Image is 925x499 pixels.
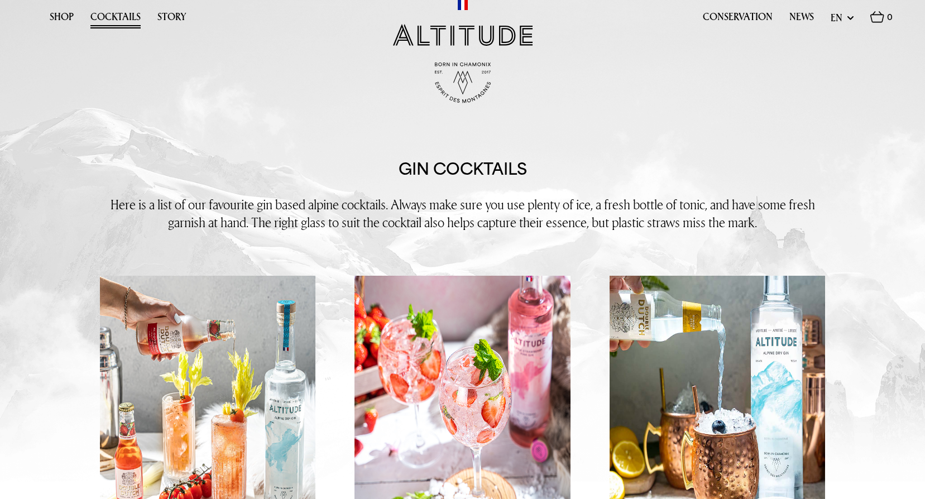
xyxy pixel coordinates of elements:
[789,11,814,28] a: News
[111,195,815,231] span: Here is a list of our favourite gin based alpine cocktails. Always make sure you use plenty of ic...
[50,11,74,28] a: Shop
[157,11,186,28] a: Story
[703,11,773,28] a: Conservation
[870,11,893,29] a: 0
[435,63,491,103] img: Born in Chamonix - Est. 2017 - Espirit des Montagnes
[90,11,141,28] a: Cocktails
[870,11,884,23] img: Basket
[393,24,533,46] img: Altitude Gin
[399,159,527,179] h1: Gin Cocktails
